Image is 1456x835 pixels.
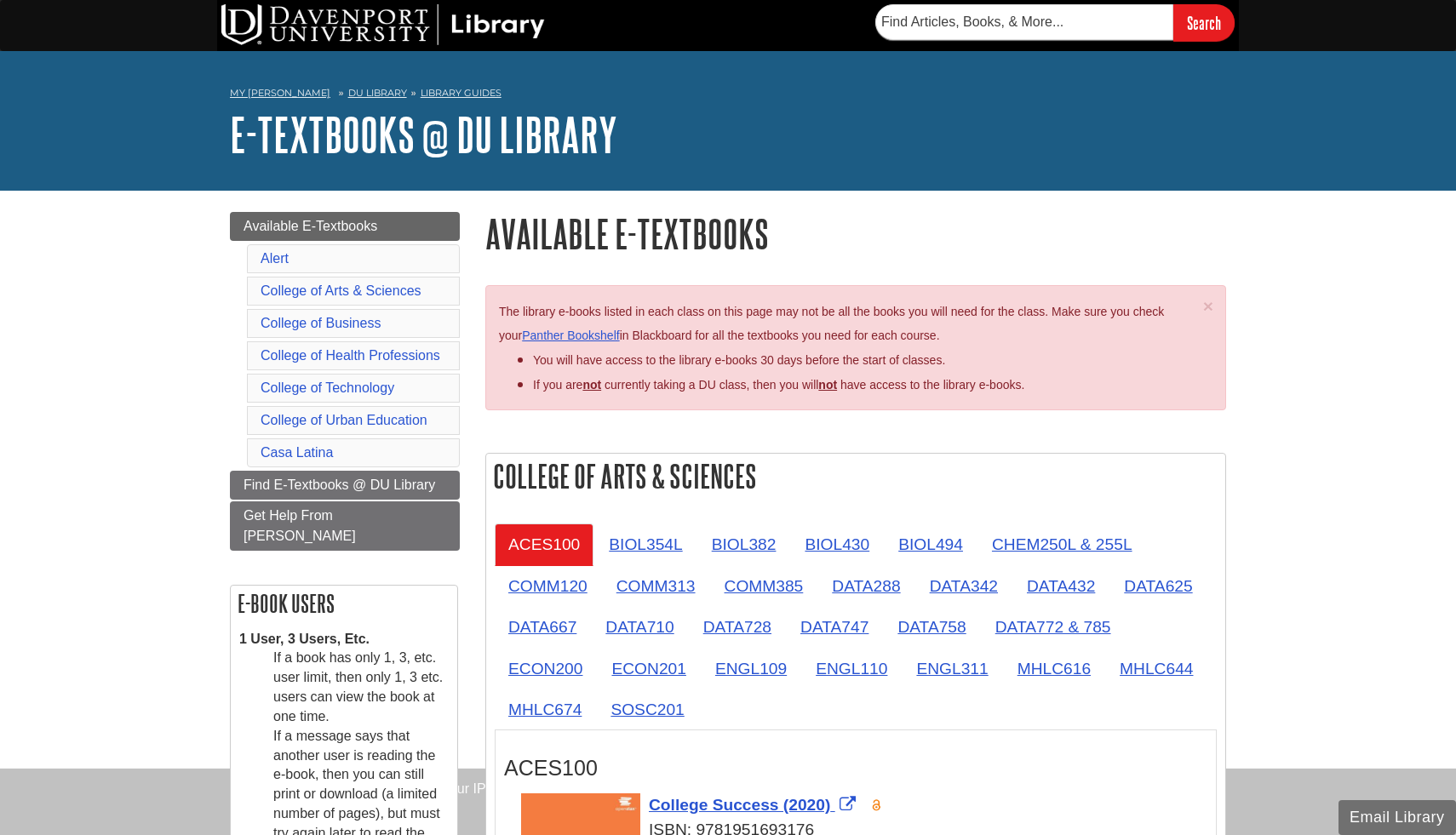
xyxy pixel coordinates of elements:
[231,586,457,621] h2: E-book Users
[495,565,601,607] a: COMM120
[261,380,394,395] a: College of Technology
[702,648,800,689] a: ENGL109
[916,565,1012,607] a: DATA342
[592,606,687,648] a: DATA710
[495,648,596,689] a: ECON200
[818,378,837,392] u: not
[978,523,1146,565] a: CHEM250L & 255L
[595,523,696,565] a: BIOL354L
[603,565,709,607] a: COMM313
[582,378,601,392] strong: not
[495,606,590,648] a: DATA667
[1004,648,1104,689] a: MHLC616
[649,796,860,814] a: Link opens in new window
[495,523,593,565] a: ACES100
[230,471,460,500] a: Find E-Textbooks @ DU Library
[982,606,1125,648] a: DATA772 & 785
[533,378,1024,392] span: If you are currently taking a DU class, then you will have access to the library e-books.
[903,648,1001,689] a: ENGL311
[649,796,830,814] span: College Success (2020)
[239,630,449,649] dt: 1 User, 3 Users, Etc.
[244,508,356,543] span: Get Help From [PERSON_NAME]
[1013,565,1109,607] a: DATA432
[261,316,381,330] a: College of Business
[1203,297,1213,315] button: Close
[1203,296,1213,316] span: ×
[787,606,882,648] a: DATA747
[711,565,817,607] a: COMM385
[818,565,914,607] a: DATA288
[261,283,421,298] a: College of Arts & Sciences
[690,606,785,648] a: DATA728
[261,348,440,363] a: College of Health Professions
[885,523,977,565] a: BIOL494
[244,478,435,492] span: Find E-Textbooks @ DU Library
[244,219,377,233] span: Available E-Textbooks
[870,798,883,812] img: Open Access
[261,251,289,266] a: Alert
[261,445,333,460] a: Casa Latina
[230,82,1226,109] nav: breadcrumb
[884,606,979,648] a: DATA758
[802,648,901,689] a: ENGL110
[504,756,1207,781] h3: ACES100
[421,87,502,99] a: Library Guides
[230,86,330,100] a: My [PERSON_NAME]
[1338,800,1456,835] button: Email Library
[495,689,595,730] a: MHLC674
[230,212,460,241] a: Available E-Textbooks
[485,212,1226,255] h1: Available E-Textbooks
[598,648,699,689] a: ECON201
[1173,4,1235,41] input: Search
[875,4,1235,41] form: Searches DU Library's articles, books, and more
[486,454,1225,499] h2: College of Arts & Sciences
[791,523,883,565] a: BIOL430
[597,689,697,730] a: SOSC201
[1110,565,1206,607] a: DATA625
[522,329,619,342] a: Panther Bookshelf
[348,87,407,99] a: DU Library
[230,108,617,161] a: E-Textbooks @ DU Library
[499,305,1164,343] span: The library e-books listed in each class on this page may not be all the books you will need for ...
[261,413,427,427] a: College of Urban Education
[230,501,460,551] a: Get Help From [PERSON_NAME]
[698,523,790,565] a: BIOL382
[1106,648,1207,689] a: MHLC644
[875,4,1173,40] input: Find Articles, Books, & More...
[533,353,945,367] span: You will have access to the library e-books 30 days before the start of classes.
[221,4,545,45] img: DU Library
